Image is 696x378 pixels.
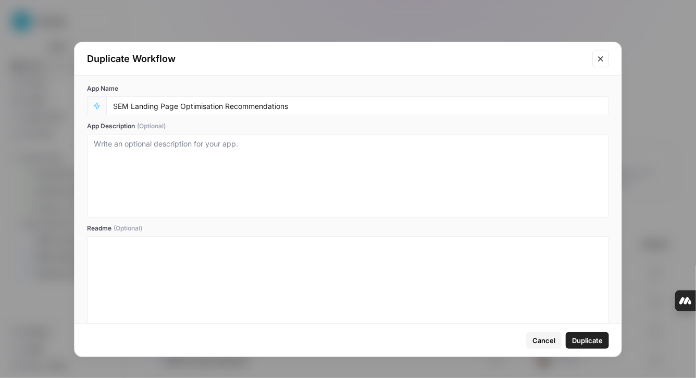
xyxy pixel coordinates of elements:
button: Close modal [592,51,609,67]
button: Cancel [526,332,562,349]
button: Duplicate [566,332,609,349]
label: App Description [87,121,609,131]
span: (Optional) [137,121,166,131]
div: Duplicate Workflow [87,52,586,66]
input: Untitled [113,101,602,111]
label: App Name [87,84,609,93]
span: Cancel [532,335,555,346]
span: Duplicate [572,335,603,346]
label: Readme [87,224,609,233]
span: (Optional) [114,224,142,233]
